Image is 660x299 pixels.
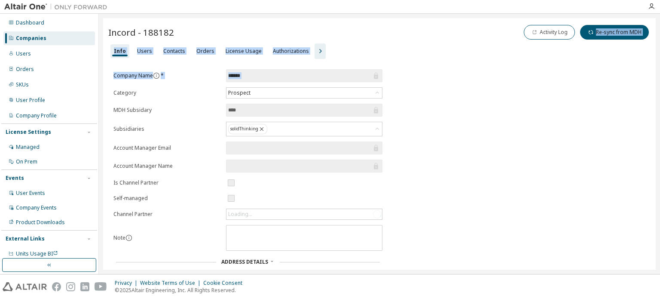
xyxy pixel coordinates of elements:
[16,81,29,88] div: SKUs
[114,48,126,55] div: Info
[108,26,174,38] span: Incord - 188182
[16,66,34,73] div: Orders
[113,163,221,170] label: Account Manager Name
[115,287,247,294] p: © 2025 Altair Engineering, Inc. All Rights Reserved.
[228,124,267,134] div: solidThinking
[16,204,57,211] div: Company Events
[163,48,185,55] div: Contacts
[6,129,51,136] div: License Settings
[6,175,24,182] div: Events
[113,89,221,96] label: Category
[113,145,221,151] label: Account Manager Email
[196,48,214,55] div: Orders
[221,258,268,265] span: Address Details
[113,179,221,186] label: Is Channel Partner
[153,72,160,79] button: information
[228,211,252,218] div: Loading...
[226,88,382,98] div: Prospect
[16,219,65,226] div: Product Downloads
[273,48,309,55] div: Authorizations
[125,234,132,241] button: information
[115,280,140,287] div: Privacy
[227,88,252,98] div: Prospect
[137,48,152,55] div: Users
[16,50,31,57] div: Users
[113,211,221,218] label: Channel Partner
[16,158,37,165] div: On Prem
[524,25,575,40] button: Activity Log
[4,3,112,11] img: Altair One
[16,112,57,119] div: Company Profile
[3,282,47,291] img: altair_logo.svg
[580,25,649,40] button: Re-sync from MDH
[226,48,262,55] div: License Usage
[113,234,125,241] label: Note
[6,235,45,242] div: External Links
[226,122,382,136] div: solidThinking
[226,209,382,219] div: Loading...
[203,280,247,287] div: Cookie Consent
[16,190,45,197] div: User Events
[16,97,45,104] div: User Profile
[95,282,107,291] img: youtube.svg
[16,35,46,42] div: Companies
[16,250,58,257] span: Units Usage BI
[113,107,221,114] label: MDH Subsidary
[140,280,203,287] div: Website Terms of Use
[16,19,44,26] div: Dashboard
[113,126,221,133] label: Subsidiaries
[16,144,40,151] div: Managed
[113,72,221,79] label: Company Name
[80,282,89,291] img: linkedin.svg
[113,195,221,202] label: Self-managed
[52,282,61,291] img: facebook.svg
[66,282,75,291] img: instagram.svg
